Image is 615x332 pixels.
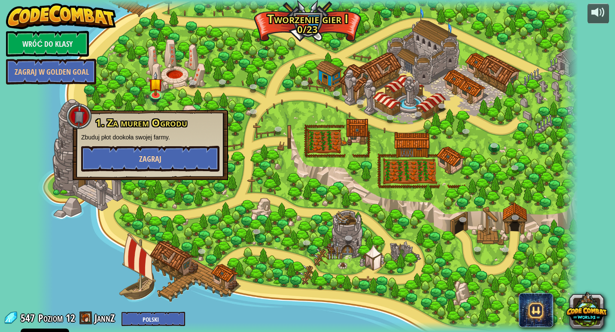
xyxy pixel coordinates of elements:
span: 547 [21,311,37,325]
a: Zagraj w Golden Goal [6,59,96,85]
a: JannZ [94,311,117,325]
span: 12 [66,311,75,325]
a: Wróć do klasy [6,31,89,57]
img: CodeCombat - Learn how to code by playing a game [6,3,116,29]
span: Zagraj [139,154,161,164]
span: Poziom [38,311,63,325]
button: Zagraj [81,146,219,172]
span: 1. Za murem Ogrodu [95,115,187,130]
p: Zbuduj płot dookoła swojej farmy. [81,133,219,142]
button: Dopasuj głośność [588,3,609,24]
img: level-banner-started.png [149,72,163,96]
